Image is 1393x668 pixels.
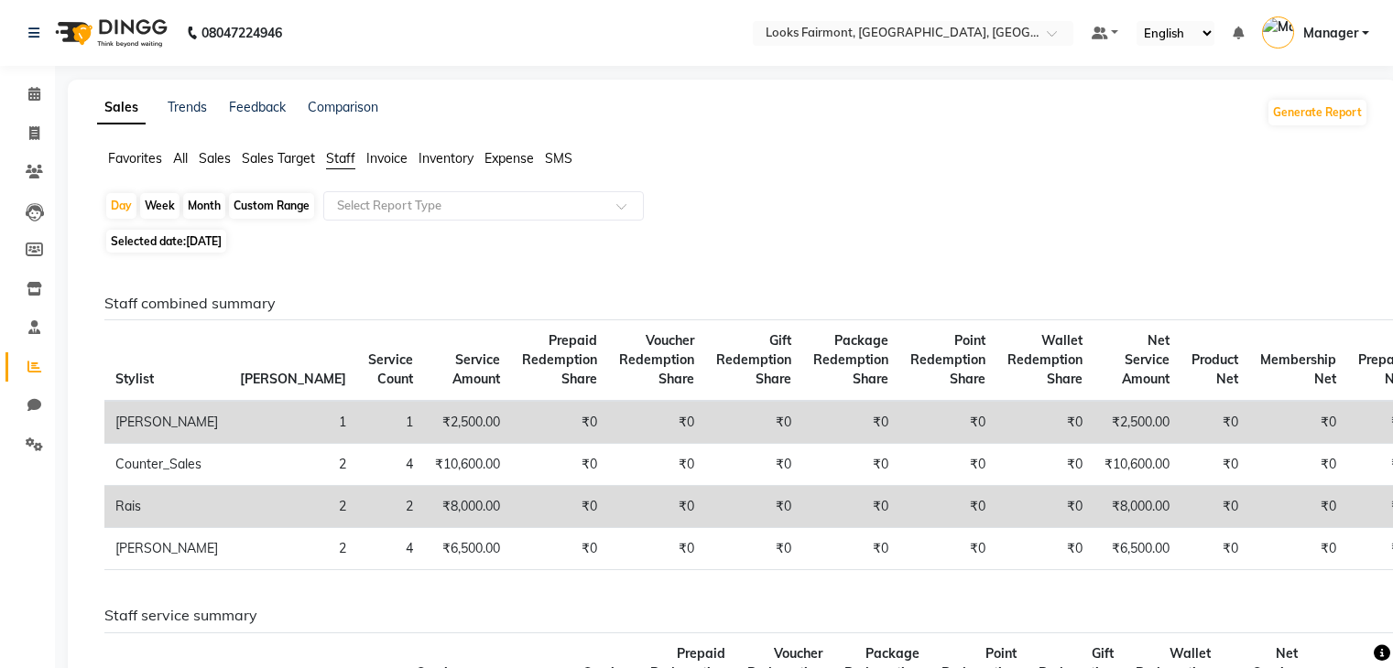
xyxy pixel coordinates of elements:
[1249,444,1347,486] td: ₹0
[242,150,315,167] span: Sales Target
[104,528,229,570] td: [PERSON_NAME]
[357,444,424,486] td: 4
[813,332,888,387] span: Package Redemption Share
[368,351,413,387] span: Service Count
[47,7,172,59] img: logo
[366,150,408,167] span: Invoice
[186,234,222,248] span: [DATE]
[183,193,225,219] div: Month
[1262,16,1294,48] img: Manager
[511,486,608,528] td: ₹0
[97,92,146,124] a: Sales
[1122,332,1170,387] span: Net Service Amount
[419,150,473,167] span: Inventory
[229,193,314,219] div: Custom Range
[108,150,162,167] span: Favorites
[199,150,231,167] span: Sales
[1181,528,1249,570] td: ₹0
[173,150,188,167] span: All
[424,528,511,570] td: ₹6,500.00
[705,444,802,486] td: ₹0
[996,401,1094,444] td: ₹0
[229,486,357,528] td: 2
[705,486,802,528] td: ₹0
[1303,24,1358,43] span: Manager
[240,371,346,387] span: [PERSON_NAME]
[104,401,229,444] td: [PERSON_NAME]
[705,528,802,570] td: ₹0
[106,230,226,253] span: Selected date:
[511,401,608,444] td: ₹0
[168,99,207,115] a: Trends
[996,486,1094,528] td: ₹0
[1181,486,1249,528] td: ₹0
[1192,351,1238,387] span: Product Net
[996,528,1094,570] td: ₹0
[511,528,608,570] td: ₹0
[802,401,899,444] td: ₹0
[899,444,996,486] td: ₹0
[201,7,282,59] b: 08047224946
[608,528,705,570] td: ₹0
[104,486,229,528] td: Rais
[140,193,180,219] div: Week
[104,444,229,486] td: Counter_Sales
[308,99,378,115] a: Comparison
[357,486,424,528] td: 2
[229,528,357,570] td: 2
[357,528,424,570] td: 4
[608,486,705,528] td: ₹0
[1094,401,1181,444] td: ₹2,500.00
[424,444,511,486] td: ₹10,600.00
[899,486,996,528] td: ₹0
[608,401,705,444] td: ₹0
[1007,332,1083,387] span: Wallet Redemption Share
[899,401,996,444] td: ₹0
[115,371,154,387] span: Stylist
[106,193,136,219] div: Day
[1094,528,1181,570] td: ₹6,500.00
[511,444,608,486] td: ₹0
[608,444,705,486] td: ₹0
[424,486,511,528] td: ₹8,000.00
[1249,486,1347,528] td: ₹0
[1094,444,1181,486] td: ₹10,600.00
[1181,444,1249,486] td: ₹0
[104,607,1354,624] h6: Staff service summary
[1094,486,1181,528] td: ₹8,000.00
[1268,100,1366,125] button: Generate Report
[716,332,791,387] span: Gift Redemption Share
[802,486,899,528] td: ₹0
[996,444,1094,486] td: ₹0
[522,332,597,387] span: Prepaid Redemption Share
[1249,528,1347,570] td: ₹0
[545,150,572,167] span: SMS
[1260,351,1336,387] span: Membership Net
[619,332,694,387] span: Voucher Redemption Share
[705,401,802,444] td: ₹0
[802,444,899,486] td: ₹0
[910,332,985,387] span: Point Redemption Share
[326,150,355,167] span: Staff
[1181,401,1249,444] td: ₹0
[229,444,357,486] td: 2
[802,528,899,570] td: ₹0
[484,150,534,167] span: Expense
[899,528,996,570] td: ₹0
[229,401,357,444] td: 1
[452,351,500,387] span: Service Amount
[424,401,511,444] td: ₹2,500.00
[229,99,286,115] a: Feedback
[104,295,1354,312] h6: Staff combined summary
[357,401,424,444] td: 1
[1249,401,1347,444] td: ₹0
